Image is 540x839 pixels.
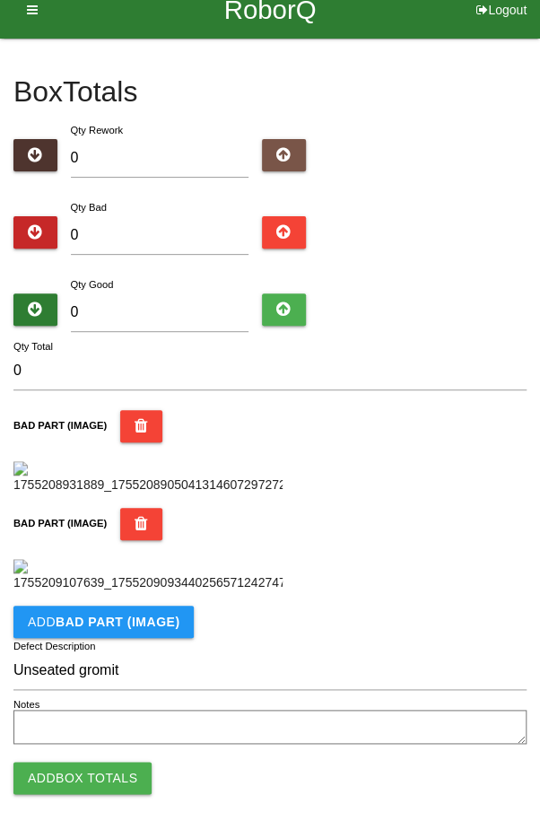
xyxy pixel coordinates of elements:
[120,410,162,442] button: BAD PART (IMAGE)
[13,420,107,431] b: BAD PART (IMAGE)
[71,202,107,213] label: Qty Bad
[13,606,194,638] button: AddBAD PART (IMAGE)
[13,518,107,529] b: BAD PART (IMAGE)
[13,762,152,794] button: AddBox Totals
[13,461,283,494] img: 1755208931889_17552089050413146072972725316691.jpg
[13,339,53,354] label: Qty Total
[13,559,283,592] img: 1755209107639_17552090934402565712427472903601.jpg
[13,76,527,108] h4: Box Totals
[120,508,162,540] button: BAD PART (IMAGE)
[56,615,179,629] b: BAD PART (IMAGE)
[13,639,96,654] label: Defect Description
[71,279,114,290] label: Qty Good
[13,697,39,712] label: Notes
[71,125,123,135] label: Qty Rework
